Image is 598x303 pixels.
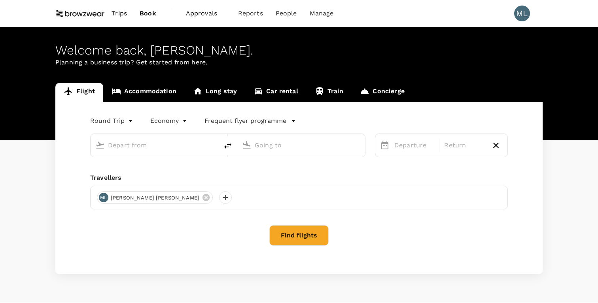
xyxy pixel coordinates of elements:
[238,9,263,18] span: Reports
[310,9,334,18] span: Manage
[112,9,127,18] span: Trips
[186,9,225,18] span: Approvals
[90,173,508,183] div: Travellers
[218,136,237,155] button: delete
[103,83,185,102] a: Accommodation
[140,9,156,18] span: Book
[55,5,105,22] img: Browzwear Solutions Pte Ltd
[360,144,361,146] button: Open
[106,194,204,202] span: [PERSON_NAME] [PERSON_NAME]
[269,225,329,246] button: Find flights
[55,58,543,67] p: Planning a business trip? Get started from here.
[204,116,296,126] button: Frequent flyer programme
[245,83,307,102] a: Car rental
[90,115,134,127] div: Round Trip
[394,141,434,150] p: Departure
[108,139,202,151] input: Depart from
[352,83,413,102] a: Concierge
[444,141,484,150] p: Return
[99,193,108,202] div: ML
[97,191,213,204] div: ML[PERSON_NAME] [PERSON_NAME]
[276,9,297,18] span: People
[514,6,530,21] div: ML
[185,83,245,102] a: Long stay
[307,83,352,102] a: Train
[55,83,103,102] a: Flight
[55,43,543,58] div: Welcome back , [PERSON_NAME] .
[213,144,214,146] button: Open
[150,115,189,127] div: Economy
[255,139,348,151] input: Going to
[204,116,286,126] p: Frequent flyer programme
